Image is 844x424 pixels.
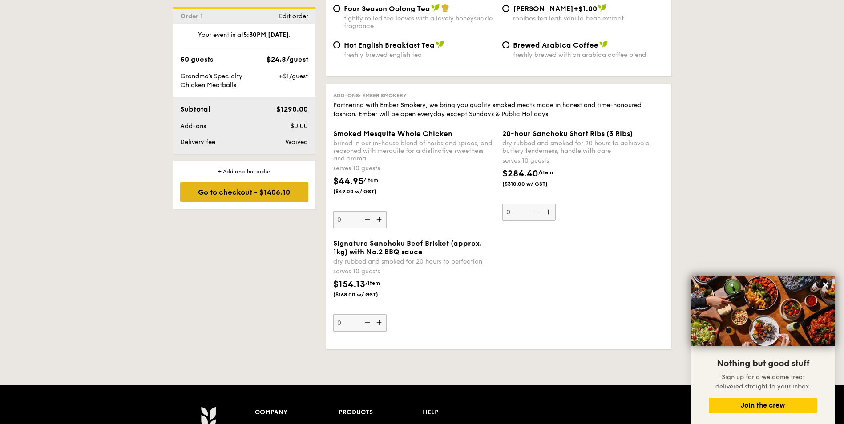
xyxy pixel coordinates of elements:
div: brined in our in-house blend of herbs and spices, and seasoned with mesquite for a distinctive sw... [333,140,495,162]
img: DSC07876-Edit02-Large.jpeg [691,276,835,346]
img: icon-vegan.f8ff3823.svg [436,40,444,48]
input: Hot English Breakfast Teafreshly brewed english tea [333,41,340,48]
span: 20-hour Sanchoku Short Ribs (3 Ribs) [502,129,633,138]
span: +$1.00 [573,4,597,13]
div: Products [339,406,423,419]
input: Brewed Arabica Coffeefreshly brewed with an arabica coffee blend [502,41,509,48]
div: $24.8/guest [267,54,308,65]
span: Add-ons: Ember Smokery [333,92,407,99]
div: serves 10 guests [502,156,664,165]
div: dry rubbed and smoked for 20 hours to perfection [333,258,495,265]
img: icon-add.58712e84.svg [542,204,556,220]
span: Grandma's Specialty Chicken Meatballs [180,72,242,89]
div: freshly brewed english tea [344,51,495,59]
span: +$1/guest [279,72,308,80]
span: ($168.00 w/ GST) [333,291,394,298]
span: Four Season Oolong Tea [344,4,430,13]
span: Subtotal [180,105,210,113]
img: icon-reduce.1d2dbef1.svg [360,314,373,331]
span: ($310.00 w/ GST) [502,180,563,188]
strong: 5:30PM [243,31,266,39]
span: Signature Sanchoku Beef Brisket (approx. 1kg) with No.2 BBQ sauce [333,239,482,256]
span: $154.13 [333,279,365,290]
div: + Add another order [180,168,308,175]
div: freshly brewed with an arabica coffee blend [513,51,664,59]
span: Add-ons [180,122,206,130]
div: Partnering with Ember Smokery, we bring you quality smoked meats made in honest and time-honoured... [333,101,664,119]
button: Close [819,278,833,292]
div: Go to checkout - $1406.10 [180,182,308,202]
div: dry rubbed and smoked for 20 hours to achieve a buttery tenderness, handle with care [502,140,664,155]
span: Hot English Breakfast Tea [344,41,435,49]
div: Help [423,406,507,419]
img: icon-vegan.f8ff3823.svg [431,4,440,12]
img: icon-vegan.f8ff3823.svg [599,40,608,48]
span: [PERSON_NAME] [513,4,573,13]
div: tightly rolled tea leaves with a lovely honeysuckle fragrance [344,15,495,30]
strong: [DATE] [268,31,289,39]
img: icon-add.58712e84.svg [373,314,387,331]
span: $0.00 [291,122,308,130]
span: Smoked Mesquite Whole Chicken [333,129,452,138]
img: icon-vegan.f8ff3823.svg [598,4,607,12]
span: Nothing but good stuff [717,358,809,369]
span: $44.95 [333,176,363,187]
img: icon-reduce.1d2dbef1.svg [529,204,542,220]
span: ($49.00 w/ GST) [333,188,394,195]
span: Edit order [279,12,308,20]
img: icon-chef-hat.a58ddaea.svg [441,4,449,12]
input: 20-hour Sanchoku Short Ribs (3 Ribs)dry rubbed and smoked for 20 hours to achieve a buttery tende... [502,204,556,221]
input: Signature Sanchoku Beef Brisket (approx. 1kg) with No.2 BBQ saucedry rubbed and smoked for 20 hou... [333,314,387,332]
button: Join the crew [709,398,817,413]
span: /item [363,177,378,183]
span: $1290.00 [276,105,308,113]
img: icon-reduce.1d2dbef1.svg [360,211,373,228]
img: icon-add.58712e84.svg [373,211,387,228]
span: Brewed Arabica Coffee [513,41,598,49]
span: /item [365,280,380,286]
span: /item [538,169,553,176]
input: [PERSON_NAME]+$1.00rooibos tea leaf, vanilla bean extract [502,5,509,12]
div: 50 guests [180,54,213,65]
div: Your event is at , . [180,31,308,47]
div: Company [255,406,339,419]
span: Delivery fee [180,138,215,146]
div: serves 10 guests [333,164,495,173]
div: rooibos tea leaf, vanilla bean extract [513,15,664,22]
span: Waived [285,138,308,146]
span: Sign up for a welcome treat delivered straight to your inbox. [715,373,811,390]
span: Order 1 [180,12,206,20]
input: Four Season Oolong Teatightly rolled tea leaves with a lovely honeysuckle fragrance [333,5,340,12]
div: serves 10 guests [333,267,495,276]
span: $284.40 [502,168,538,179]
input: Smoked Mesquite Whole Chickenbrined in our in-house blend of herbs and spices, and seasoned with ... [333,211,387,228]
